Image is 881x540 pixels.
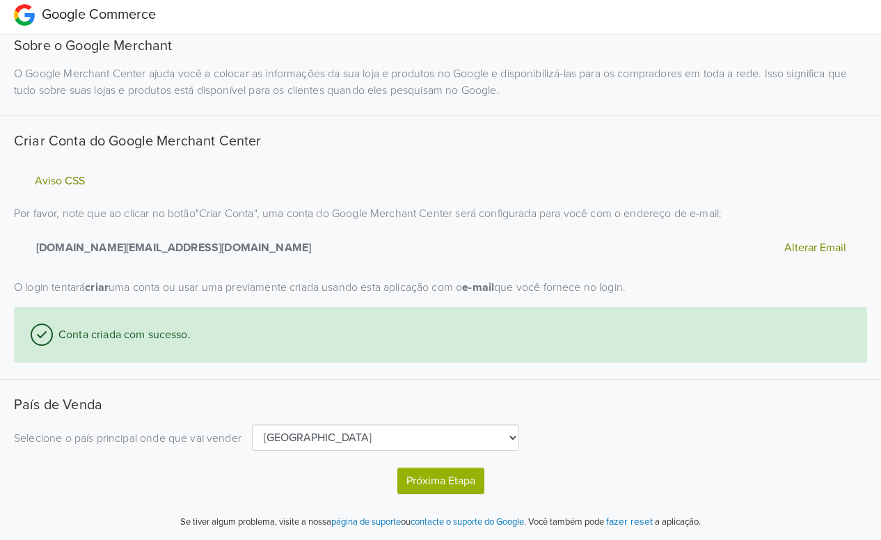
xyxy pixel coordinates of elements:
[14,430,241,447] p: Selecione o país principal onde que vai vender
[606,514,653,530] button: fazer reset
[331,516,401,527] a: página de suporte
[14,279,867,296] p: O login tentará uma conta ou usar uma previamente criada usando esta aplicação com o que você for...
[53,326,191,343] span: Conta criada com sucesso.
[3,65,878,99] div: O Google Merchant Center ajuda você a colocar as informações da sua loja e produtos no Google e d...
[397,468,484,494] button: Próxima Etapa
[14,205,867,268] p: Por favor, note que ao clicar no botão " Criar Conta " , uma conta do Google Merchant Center será...
[14,397,867,413] h5: País de Venda
[14,38,867,54] h5: Sobre o Google Merchant
[411,516,524,527] a: contacte o suporte do Google
[526,514,701,530] p: Você também pode a aplicação.
[780,239,850,257] button: Alterar Email
[462,280,494,294] strong: e-mail
[42,6,156,23] span: Google Commerce
[85,280,109,294] strong: criar
[31,174,89,189] button: Aviso CSS
[14,133,867,150] h5: Criar Conta do Google Merchant Center
[180,516,526,530] p: Se tiver algum problema, visite a nossa ou .
[31,239,311,256] strong: [DOMAIN_NAME][EMAIL_ADDRESS][DOMAIN_NAME]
